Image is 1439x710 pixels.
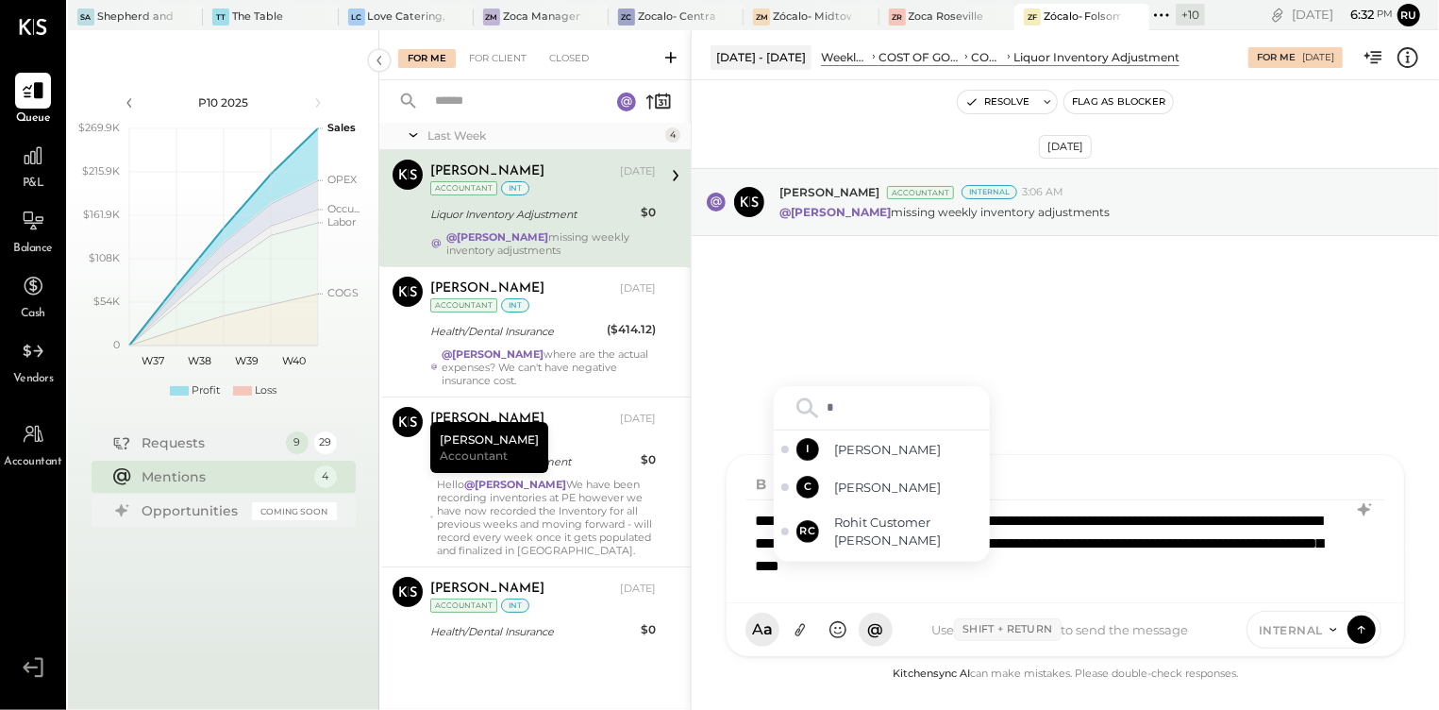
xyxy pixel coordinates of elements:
[430,298,497,313] div: Accountant
[430,599,497,613] div: Accountant
[540,49,598,68] div: Closed
[1064,91,1173,113] button: Flag as Blocker
[1302,51,1334,64] div: [DATE]
[779,205,891,219] strong: @[PERSON_NAME]
[501,181,529,195] div: int
[255,383,276,398] div: Loss
[77,8,94,25] div: Sa
[464,478,566,491] strong: @[PERSON_NAME]
[958,91,1037,113] button: Resolve
[774,506,990,556] div: Select Rohit Customer Shenoy - Offline
[82,164,120,177] text: $215.9K
[954,618,1061,641] span: Shift + Return
[834,479,982,497] span: [PERSON_NAME]
[483,8,500,25] div: ZM
[887,186,954,199] div: Accountant
[773,9,850,25] div: Zócalo- Midtown (Zoca Inc.)
[113,338,120,351] text: 0
[1022,185,1063,200] span: 3:06 AM
[430,181,497,195] div: Accountant
[1,203,65,258] a: Balance
[749,470,774,497] button: Bold
[1268,5,1287,25] div: copy link
[437,478,656,557] div: Hello We have been recording inventories at PE however we have now recorded the Inventory for all...
[348,8,365,25] div: LC
[1257,51,1296,64] div: For Me
[1044,9,1121,25] div: Zócalo- Folsom
[430,162,544,181] div: [PERSON_NAME]
[430,410,544,429] div: [PERSON_NAME]
[1,416,65,471] a: Accountant
[1176,4,1205,25] div: + 10
[889,8,906,25] div: ZR
[1,268,65,323] a: Cash
[779,204,1110,220] p: missing weekly inventory adjustments
[78,121,120,134] text: $269.9K
[774,431,990,468] div: Select Isaac - Offline
[327,121,356,134] text: Sales
[909,9,986,25] div: Zoca Roseville Inc.
[620,164,656,179] div: [DATE]
[142,433,276,452] div: Requests
[641,203,656,222] div: $0
[804,480,812,495] span: C
[618,8,635,25] div: ZC
[5,454,62,471] span: Accountant
[1,73,65,127] a: Queue
[235,354,259,367] text: W39
[641,620,656,639] div: $0
[1259,622,1323,638] span: INTERNAL
[327,286,359,299] text: COGS
[142,501,243,520] div: Opportunities
[800,524,816,539] span: RC
[1,138,65,193] a: P&L
[868,620,884,639] span: @
[442,347,544,361] strong: @[PERSON_NAME]
[427,127,661,144] div: Last Week
[430,322,601,341] div: Health/Dental Insurance
[460,49,536,68] div: For Client
[501,298,529,313] div: int
[503,9,580,25] div: Zoca Management Services Inc
[1397,4,1420,26] button: Ru
[763,620,773,639] span: a
[430,422,548,473] div: [PERSON_NAME]
[620,281,656,296] div: [DATE]
[327,202,360,215] text: Occu...
[962,185,1017,199] div: Internal
[821,49,869,65] div: Weekly P&L
[252,502,337,520] div: Coming Soon
[607,320,656,339] div: ($414.12)
[620,582,656,597] div: [DATE]
[893,618,1228,641] div: Use to send the message
[21,306,45,323] span: Cash
[1377,8,1393,21] span: pm
[398,49,456,68] div: For Me
[859,613,893,647] button: @
[1336,6,1374,24] span: 6 : 32
[430,580,544,599] div: [PERSON_NAME]
[446,230,656,257] div: missing weekly inventory adjustments
[314,465,337,488] div: 4
[779,184,879,200] span: [PERSON_NAME]
[501,599,529,613] div: int
[1292,6,1393,24] div: [DATE]
[142,354,164,367] text: W37
[1039,135,1092,159] div: [DATE]
[806,442,811,457] span: I
[83,208,120,221] text: $161.9K
[314,431,337,454] div: 29
[1013,49,1180,65] div: Liquor Inventory Adjustment
[440,448,508,464] span: Accountant
[89,251,120,264] text: $108K
[286,431,309,454] div: 9
[620,412,656,427] div: [DATE]
[442,347,656,387] div: where are the actual expenses? We can't have negative insurance cost.
[188,354,211,367] text: W38
[446,230,548,244] strong: @[PERSON_NAME]
[23,176,44,193] span: P&L
[834,514,982,549] span: Rohit Customer [PERSON_NAME]
[282,354,306,367] text: W40
[327,215,356,228] text: Labor
[142,467,305,486] div: Mentions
